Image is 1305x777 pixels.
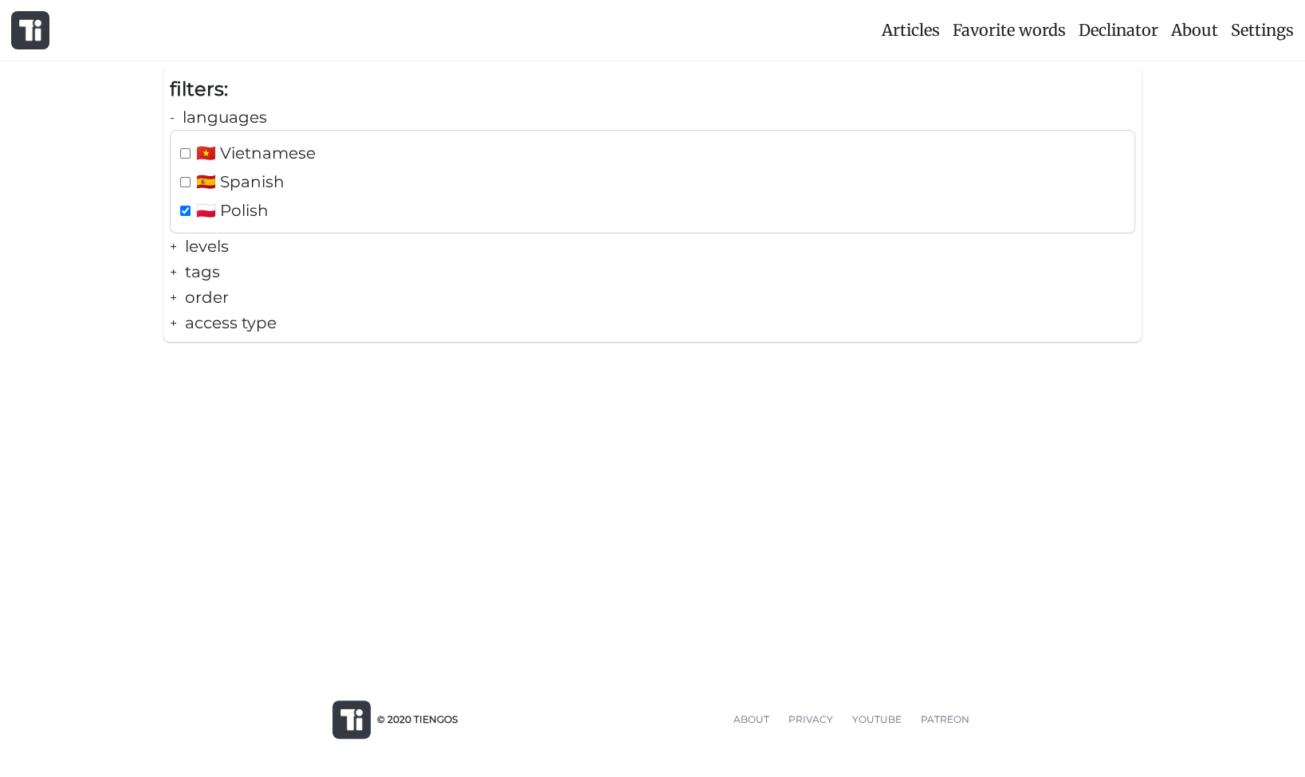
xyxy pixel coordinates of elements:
[788,713,833,725] span: PRIVACY
[170,233,1136,259] div: levels
[170,310,1136,336] div: access type
[170,259,1136,285] div: tags
[843,712,911,727] a: YOUTUBE
[921,713,969,725] span: PATREON
[882,20,940,40] span: Articles
[170,110,175,125] b: -
[779,712,843,727] a: PRIVACY
[170,290,177,305] b: +
[170,239,177,254] b: +
[170,285,1136,310] div: order
[852,713,902,725] span: YOUTUBE
[196,140,316,166] span: 🇻🇳 Vietnamese
[733,713,769,725] span: ABOUT
[196,198,269,223] span: 🇵🇱 Polish
[724,712,779,727] a: ABOUT
[340,708,363,731] img: logo
[1079,20,1158,40] span: Declinator
[1171,20,1218,40] span: About
[170,104,1136,130] div: languages
[1231,20,1294,40] span: Settings
[377,712,458,727] span: © 2020 TIENGOS
[5,5,56,56] a: logo
[953,20,1066,40] span: Favorite words
[170,316,177,331] b: +
[911,712,979,727] a: PATREON
[19,19,41,41] img: logo
[170,74,1136,104] div: filters:
[196,169,285,194] span: 🇪🇸 Spanish
[170,265,177,280] b: +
